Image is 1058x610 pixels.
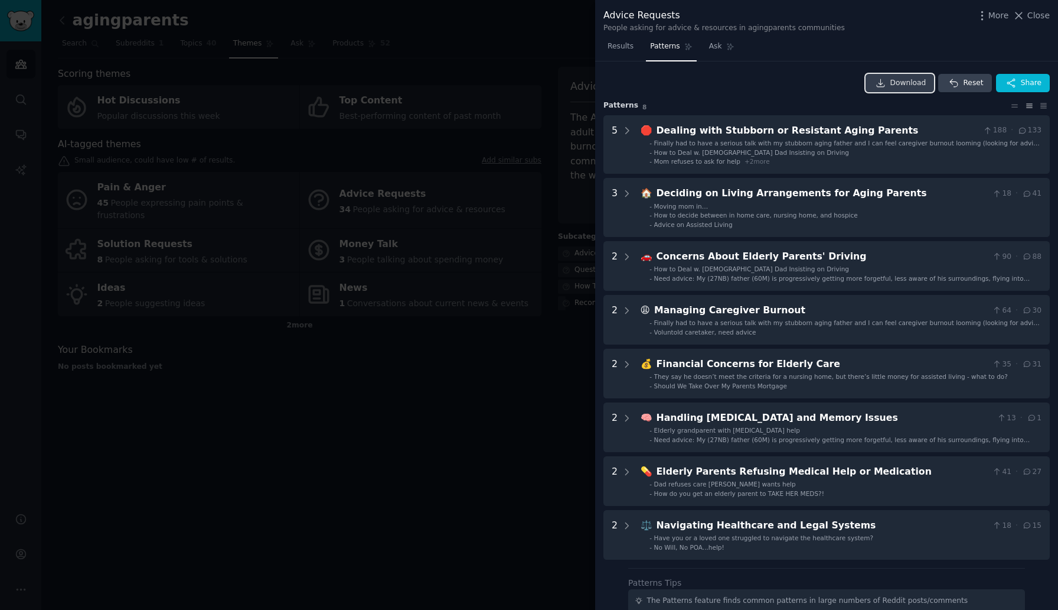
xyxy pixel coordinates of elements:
[1022,306,1041,316] span: 30
[654,490,824,497] span: How do you get an elderly parent to TAKE HER MEDS?!
[744,158,770,165] span: + 2 more
[992,521,1011,531] span: 18
[657,249,988,264] div: Concerns About Elderly Parents' Driving
[709,41,722,52] span: Ask
[1027,413,1041,424] span: 1
[612,357,618,390] div: 2
[641,520,652,531] span: ⚖️
[641,466,652,477] span: 💊
[1022,252,1041,262] span: 88
[603,23,845,34] div: People asking for advice & resources in agingparents communities
[641,251,652,262] span: 🚗
[654,303,988,318] div: Managing Caregiver Burnout
[1011,125,1013,136] span: ·
[649,328,652,336] div: -
[649,148,652,157] div: -
[654,265,849,272] span: How to Deal w. [DEMOGRAPHIC_DATA] Dad Insisting on Driving
[649,319,652,327] div: -
[612,186,618,229] div: 3
[1015,189,1018,199] span: ·
[1017,125,1041,136] span: 133
[654,203,708,210] span: Moving mom in…
[654,373,1008,380] span: They say he doesn’t meet the criteria for a nursing home, but there’s little money for assisted l...
[649,426,652,434] div: -
[657,518,988,533] div: Navigating Healthcare and Legal Systems
[654,436,1035,460] span: Need advice: My (27NB) father (60M) is progressively getting more forgetful, less aware of his su...
[657,357,988,372] div: Financial Concerns for Elderly Care
[996,74,1050,93] button: Share
[649,480,652,488] div: -
[654,534,874,541] span: Have you or a loved one struggled to navigate the healthcare system?
[649,436,652,444] div: -
[654,544,724,551] span: No Will, No POA...help!
[657,411,992,426] div: Handling [MEDICAL_DATA] and Memory Issues
[992,359,1011,370] span: 35
[997,413,1016,424] span: 13
[603,37,638,61] a: Results
[649,534,652,542] div: -
[654,139,1041,155] span: Finally had to have a serious talk with my stubborn aging father and I can feel caregiver burnout...
[612,411,618,444] div: 2
[1015,467,1018,478] span: ·
[963,78,983,89] span: Reset
[705,37,739,61] a: Ask
[641,304,650,316] span: 😩
[603,100,638,111] span: Pattern s
[1022,359,1041,370] span: 31
[654,275,1035,298] span: Need advice: My (27NB) father (60M) is progressively getting more forgetful, less aware of his su...
[641,412,652,423] span: 🧠
[1013,9,1050,22] button: Close
[649,139,652,147] div: -
[988,9,1009,22] span: More
[654,149,849,156] span: How to Deal w. [DEMOGRAPHIC_DATA] Dad Insisting on Driving
[992,252,1011,262] span: 90
[612,124,618,166] div: 5
[1027,9,1050,22] span: Close
[654,221,733,228] span: Advice on Assisted Living
[649,211,652,219] div: -
[1022,189,1041,199] span: 41
[890,78,926,89] span: Download
[992,189,1011,199] span: 18
[647,596,968,606] div: The Patterns feature finds common patterns in large numbers of Reddit posts/comments
[1015,252,1018,262] span: ·
[1015,521,1018,531] span: ·
[938,74,991,93] button: Reset
[657,186,988,201] div: Deciding on Living Arrangements for Aging Parents
[649,202,652,210] div: -
[654,319,1041,335] span: Finally had to have a serious talk with my stubborn aging father and I can feel caregiver burnout...
[1022,467,1041,478] span: 27
[1015,306,1018,316] span: ·
[649,265,652,273] div: -
[612,303,618,336] div: 2
[612,249,618,283] div: 2
[649,274,652,283] div: -
[641,187,652,199] span: 🏠
[612,465,618,498] div: 2
[603,8,845,23] div: Advice Requests
[641,358,652,369] span: 💰
[1021,78,1041,89] span: Share
[641,125,652,136] span: 🛑
[654,212,858,219] span: How to decide between in home care, nursing home, and hospice
[866,74,935,93] a: Download
[982,125,1007,136] span: 188
[654,481,796,488] span: Dad refuses care [PERSON_NAME] wants help
[654,158,740,165] span: Mom refuses to ask for help
[649,489,652,498] div: -
[992,467,1011,478] span: 41
[649,382,652,390] div: -
[649,543,652,551] div: -
[642,103,646,111] span: 8
[1015,359,1018,370] span: ·
[657,124,979,138] div: Dealing with Stubborn or Resistant Aging Parents
[1022,521,1041,531] span: 15
[992,306,1011,316] span: 64
[654,382,787,390] span: Should We Take Over My Parents Mortgage
[628,578,681,588] label: Patterns Tips
[654,329,756,336] span: Voluntold caretaker, need advice
[654,427,800,434] span: Elderly grandparent with [MEDICAL_DATA] help
[650,41,680,52] span: Patterns
[649,220,652,229] div: -
[646,37,696,61] a: Patterns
